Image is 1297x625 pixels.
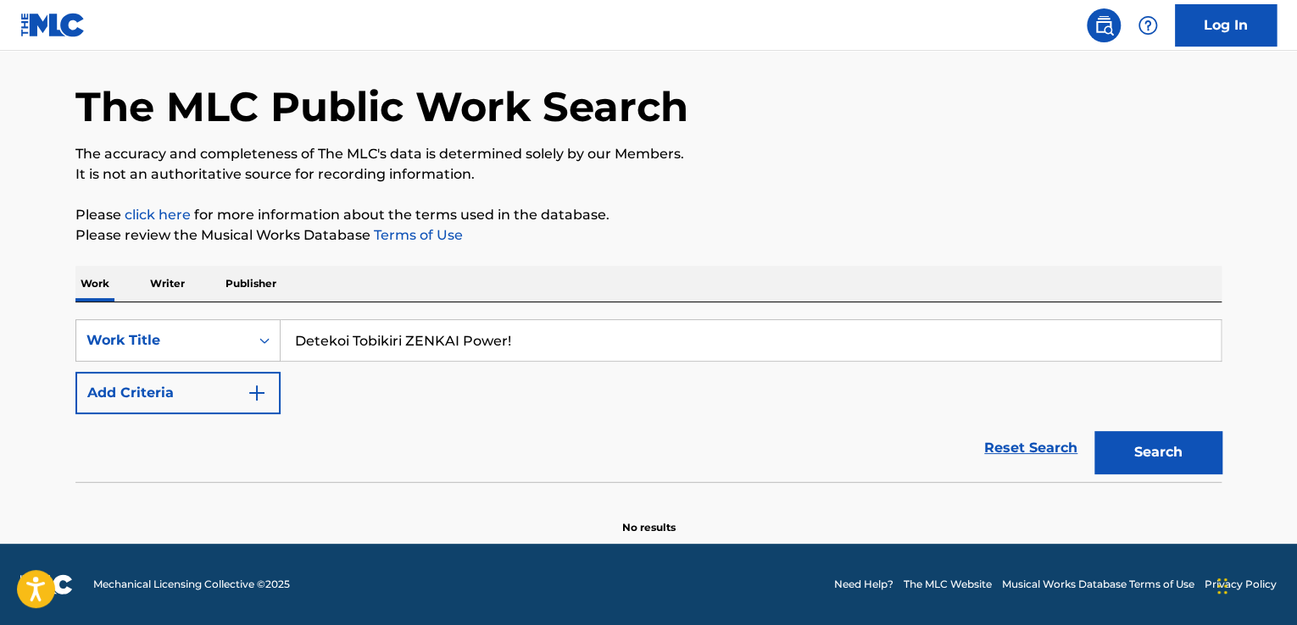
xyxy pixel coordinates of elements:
[370,227,463,243] a: Terms of Use
[1138,15,1158,36] img: help
[86,330,239,351] div: Work Title
[1212,544,1297,625] iframe: Chat Widget
[145,266,190,301] p: Writer
[75,225,1222,246] p: Please review the Musical Works Database
[1217,561,1227,611] div: Arrastrar
[125,207,191,223] a: click here
[1094,15,1114,36] img: search
[834,577,893,592] a: Need Help?
[75,372,281,414] button: Add Criteria
[1094,431,1222,473] button: Search
[622,500,676,535] p: No results
[220,266,281,301] p: Publisher
[1205,577,1277,592] a: Privacy Policy
[1175,4,1277,47] a: Log In
[75,81,688,132] h1: The MLC Public Work Search
[1131,8,1165,42] div: Help
[247,383,267,403] img: 9d2ae6d4665cec9f34b9.svg
[1002,577,1194,592] a: Musical Works Database Terms of Use
[75,319,1222,482] form: Search Form
[1212,544,1297,625] div: Widget de chat
[20,13,86,37] img: MLC Logo
[20,574,73,595] img: logo
[75,144,1222,164] p: The accuracy and completeness of The MLC's data is determined solely by our Members.
[904,577,992,592] a: The MLC Website
[1087,8,1121,42] a: Public Search
[75,164,1222,185] p: It is not an authoritative source for recording information.
[976,429,1086,467] a: Reset Search
[75,266,114,301] p: Work
[75,205,1222,225] p: Please for more information about the terms used in the database.
[93,577,290,592] span: Mechanical Licensing Collective © 2025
